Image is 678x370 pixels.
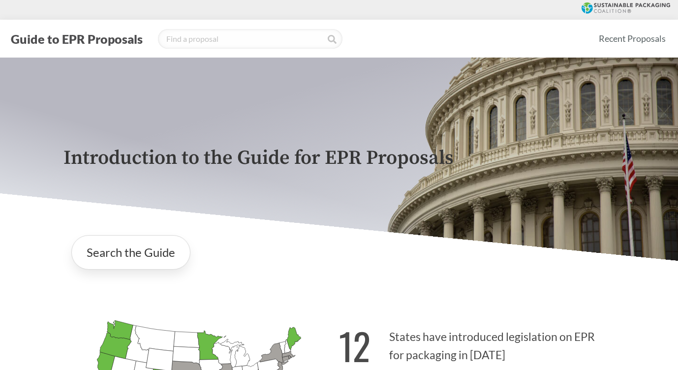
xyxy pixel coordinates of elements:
a: Search the Guide [71,235,190,270]
button: Guide to EPR Proposals [8,31,146,47]
input: Find a proposal [158,29,342,49]
p: Introduction to the Guide for EPR Proposals [63,147,615,169]
a: Recent Proposals [594,28,670,50]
